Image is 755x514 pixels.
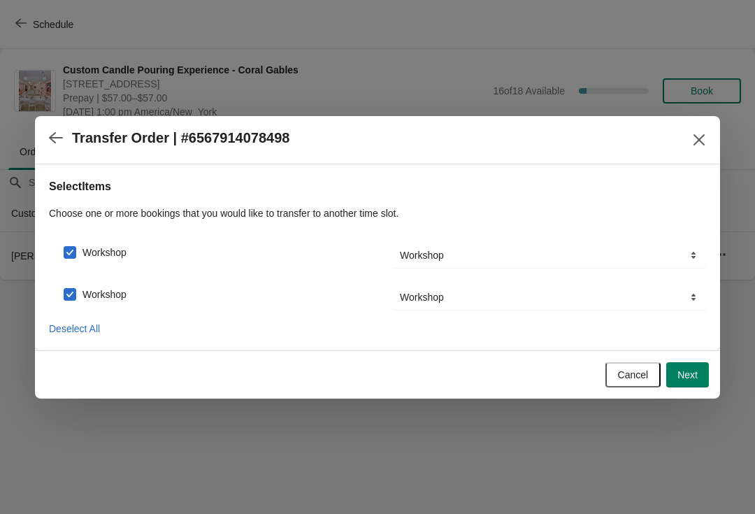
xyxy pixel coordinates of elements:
[677,369,698,380] span: Next
[618,369,649,380] span: Cancel
[49,206,706,220] p: Choose one or more bookings that you would like to transfer to another time slot.
[82,245,127,259] span: Workshop
[666,362,709,387] button: Next
[82,287,127,301] span: Workshop
[49,178,706,195] h2: Select Items
[49,323,100,334] span: Deselect All
[43,316,106,341] button: Deselect All
[605,362,661,387] button: Cancel
[686,127,712,152] button: Close
[72,130,289,146] h2: Transfer Order | #6567914078498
